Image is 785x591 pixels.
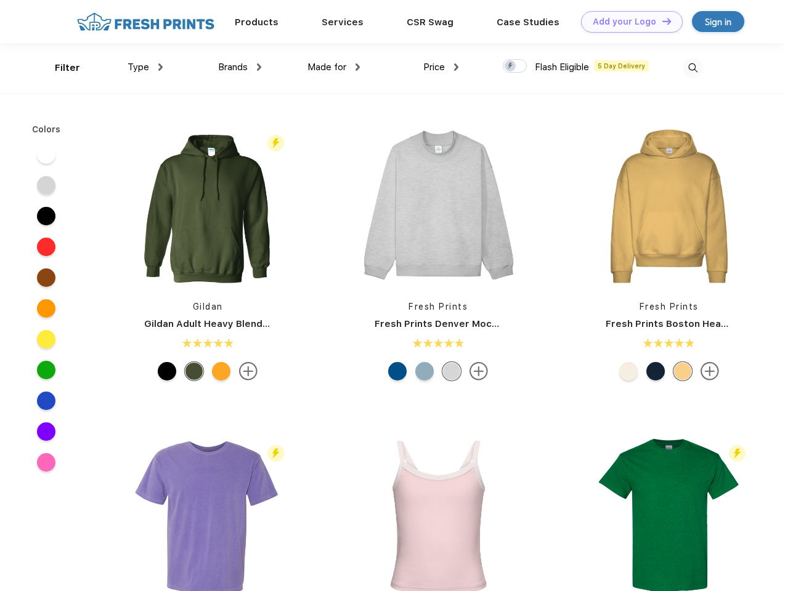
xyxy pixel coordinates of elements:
[587,124,751,288] img: func=resize&h=266
[267,445,284,462] img: flash_active_toggle.svg
[701,362,719,380] img: more.svg
[593,17,656,27] div: Add your Logo
[705,15,731,29] div: Sign in
[218,62,248,73] span: Brands
[692,11,744,32] a: Sign in
[415,362,434,380] div: Slate Blue
[356,63,360,71] img: dropdown.png
[594,60,649,71] span: 5 Day Delivery
[388,362,407,380] div: Royal Blue
[73,11,218,33] img: fo%20logo%202.webp
[646,362,665,380] div: Navy
[23,123,70,136] div: Colors
[128,62,149,73] span: Type
[470,362,488,380] img: more.svg
[257,63,261,71] img: dropdown.png
[619,362,638,380] div: Buttermilk
[423,62,445,73] span: Price
[307,62,346,73] span: Made for
[454,63,458,71] img: dropdown.png
[673,362,692,380] div: Bahama Yellow
[683,58,703,78] img: desktop_search.svg
[235,17,279,28] a: Products
[239,362,258,380] img: more.svg
[409,302,468,312] a: Fresh Prints
[126,124,290,288] img: func=resize&h=266
[640,302,699,312] a: Fresh Prints
[55,61,80,75] div: Filter
[158,362,176,380] div: Black
[193,302,223,312] a: Gildan
[212,362,230,380] div: Gold
[158,63,163,71] img: dropdown.png
[729,445,746,462] img: flash_active_toggle.svg
[356,124,520,288] img: func=resize&h=266
[442,362,461,380] div: Ash Grey
[535,62,589,73] span: Flash Eligible
[185,362,203,380] div: Military Green
[662,18,671,25] img: DT
[267,135,284,151] img: flash_active_toggle.svg
[144,318,413,329] a: Gildan Adult Heavy Blend 8 Oz. 50/50 Hooded Sweatshirt
[375,318,642,329] a: Fresh Prints Denver Mock Neck Heavyweight Sweatshirt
